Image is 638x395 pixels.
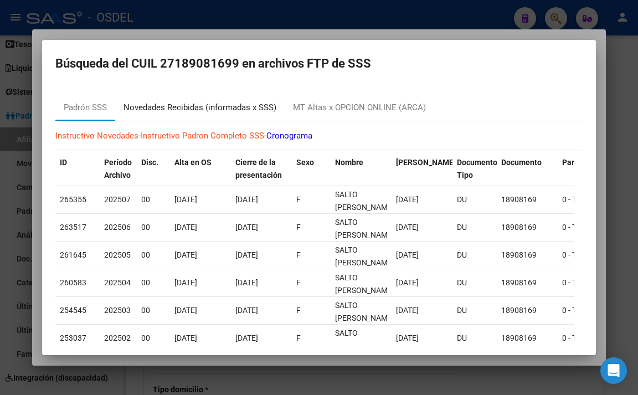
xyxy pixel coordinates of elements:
span: 0 - Titular [562,250,594,259]
div: Padrón SSS [64,101,107,114]
datatable-header-cell: Sexo [292,151,331,187]
span: 202505 [104,250,131,259]
span: F [296,306,301,315]
span: [DATE] [235,250,258,259]
span: SALTO MONICA ADRIANA [335,301,394,322]
div: 18908169 [501,221,553,234]
span: Cierre de la presentación [235,158,282,179]
div: 18908169 [501,332,553,345]
span: Disc. [141,158,158,167]
span: Parentesco [562,158,603,167]
span: [DATE] [396,195,419,204]
p: - - [55,130,583,142]
span: Documento Tipo [457,158,497,179]
span: SALTO MONICA ADRIANA [335,329,394,350]
span: 0 - Titular [562,195,594,204]
datatable-header-cell: ID [55,151,100,187]
div: DU [457,249,492,261]
div: 00 [141,249,166,261]
a: Instructivo Padron Completo SSS [141,131,264,141]
span: Documento [501,158,542,167]
span: F [296,195,301,204]
span: SALTO MONICA ADRIANA [335,190,394,212]
span: [DATE] [396,278,419,287]
span: 265355 [60,195,86,204]
div: Novedades Recibidas (informadas x SSS) [124,101,276,114]
h2: Búsqueda del CUIL 27189081699 en archivos FTP de SSS [55,53,583,74]
span: [PERSON_NAME]. [396,158,458,167]
span: 202503 [104,306,131,315]
span: [DATE] [174,306,197,315]
div: MT Altas x OPCION ONLINE (ARCA) [293,101,426,114]
span: [DATE] [174,195,197,204]
span: [DATE] [174,334,197,342]
span: F [296,278,301,287]
datatable-header-cell: Documento [497,151,558,187]
div: DU [457,332,492,345]
div: DU [457,193,492,206]
span: 0 - Titular [562,278,594,287]
datatable-header-cell: Documento Tipo [452,151,497,187]
span: Alta en OS [174,158,212,167]
a: Cronograma [266,131,312,141]
span: [DATE] [235,278,258,287]
div: DU [457,221,492,234]
a: Instructivo Novedades [55,131,138,141]
span: [DATE] [396,223,419,232]
datatable-header-cell: Período Archivo [100,151,137,187]
span: 202507 [104,195,131,204]
span: [DATE] [174,278,197,287]
div: DU [457,304,492,317]
span: [DATE] [235,306,258,315]
span: F [296,334,301,342]
div: 18908169 [501,304,553,317]
span: Sexo [296,158,314,167]
span: [DATE] [396,250,419,259]
span: 260583 [60,278,86,287]
div: DU [457,276,492,289]
div: 00 [141,221,166,234]
span: F [296,223,301,232]
div: 00 [141,193,166,206]
span: 0 - Titular [562,334,594,342]
span: SALTO MONICA ADRIANA [335,218,394,239]
span: SALTO MONICA ADRIANA [335,273,394,295]
span: 202506 [104,223,131,232]
span: [DATE] [396,306,419,315]
span: 0 - Titular [562,306,594,315]
span: 261645 [60,250,86,259]
span: [DATE] [235,223,258,232]
span: F [296,250,301,259]
datatable-header-cell: Cierre de la presentación [231,151,292,187]
span: 202504 [104,278,131,287]
div: 18908169 [501,249,553,261]
span: SALTO MONICA ADRIANA [335,245,394,267]
span: 263517 [60,223,86,232]
span: 253037 [60,334,86,342]
span: [DATE] [174,223,197,232]
span: 202502 [104,334,131,342]
datatable-header-cell: Fecha Nac. [392,151,452,187]
div: Open Intercom Messenger [600,357,627,384]
datatable-header-cell: Alta en OS [170,151,231,187]
span: ID [60,158,67,167]
div: 18908169 [501,276,553,289]
datatable-header-cell: Disc. [137,151,170,187]
datatable-header-cell: Nombre [331,151,392,187]
span: 254545 [60,306,86,315]
span: [DATE] [174,250,197,259]
span: Nombre [335,158,363,167]
div: 00 [141,332,166,345]
span: Período Archivo [104,158,132,179]
div: 00 [141,276,166,289]
span: [DATE] [235,195,258,204]
div: 18908169 [501,193,553,206]
span: [DATE] [235,334,258,342]
span: 0 - Titular [562,223,594,232]
span: [DATE] [396,334,419,342]
datatable-header-cell: Parentesco [558,151,619,187]
div: 00 [141,304,166,317]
